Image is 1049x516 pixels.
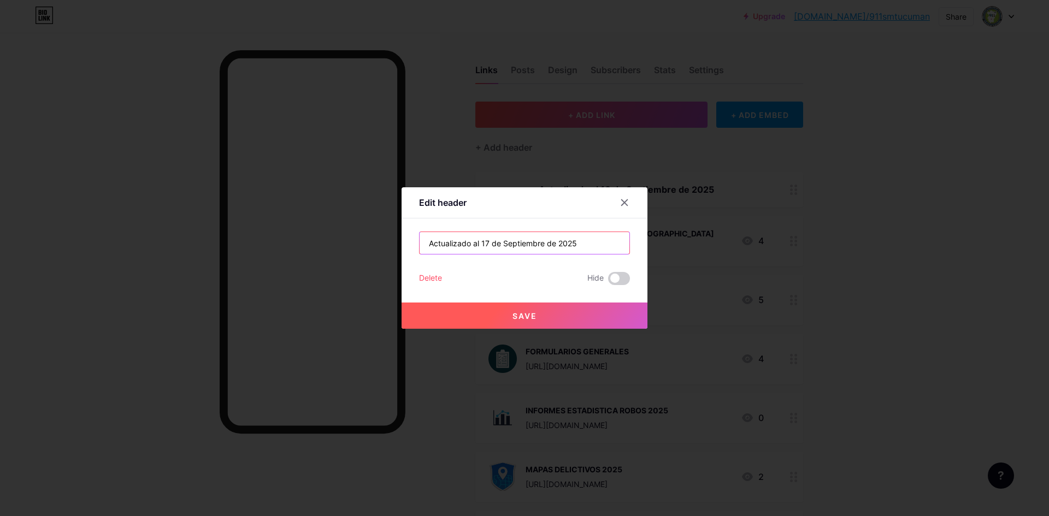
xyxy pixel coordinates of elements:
span: Hide [587,272,604,285]
span: Save [512,311,537,321]
input: Title [420,232,629,254]
div: Edit header [419,196,467,209]
button: Save [402,303,647,329]
div: Delete [419,272,442,285]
